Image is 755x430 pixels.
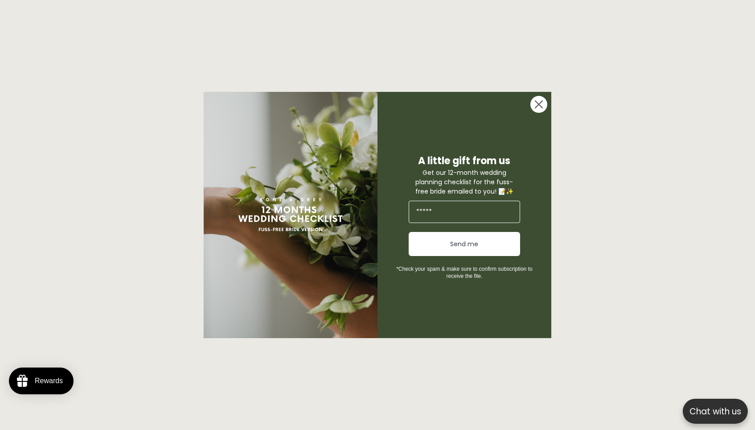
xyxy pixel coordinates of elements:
span: *Check your spam & make sure to confirm subscription to receive the file. [396,266,532,279]
div: Rewards [35,377,63,385]
button: Open chatbox [683,399,748,424]
img: Bone and Grey 12 Months Wedding Checklis [204,92,377,338]
a: Write a review [59,51,98,58]
p: Chat with us [683,405,748,418]
input: Email [409,201,520,223]
span: Get our 12-month wedding planning checklist for the fuss-free bride emailed to you! 📝✨ [415,168,513,196]
button: Write a review [609,13,669,29]
button: Close dialog [530,95,548,113]
button: Send me [409,232,520,256]
span: A little gift from us [419,154,511,168]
